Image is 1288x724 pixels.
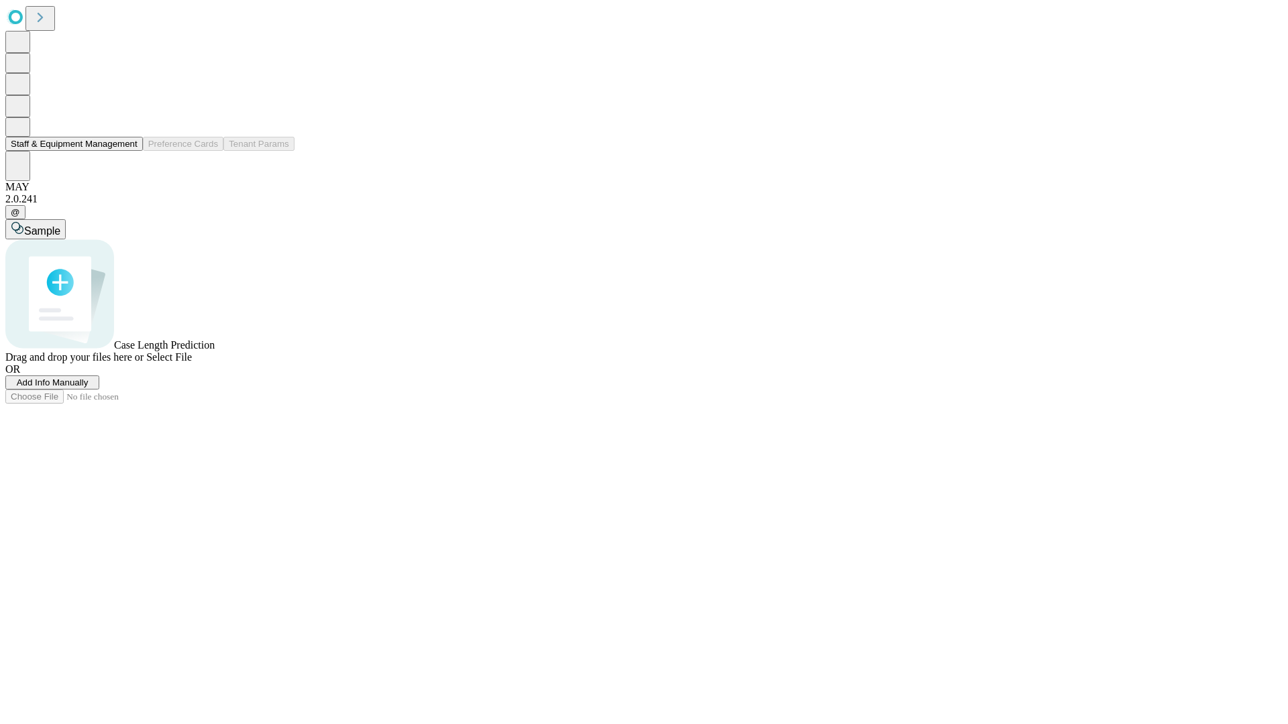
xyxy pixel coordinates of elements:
button: Preference Cards [143,137,223,151]
span: @ [11,207,20,217]
div: 2.0.241 [5,193,1283,205]
div: MAY [5,181,1283,193]
button: Staff & Equipment Management [5,137,143,151]
span: Select File [146,351,192,363]
button: Add Info Manually [5,375,99,389]
span: Add Info Manually [17,377,89,387]
span: Case Length Prediction [114,339,215,351]
button: @ [5,205,25,219]
span: OR [5,363,20,375]
span: Drag and drop your files here or [5,351,144,363]
button: Sample [5,219,66,239]
span: Sample [24,225,60,237]
button: Tenant Params [223,137,294,151]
